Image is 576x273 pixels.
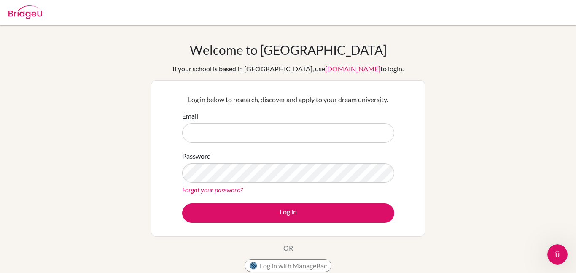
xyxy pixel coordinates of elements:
[547,244,568,265] iframe: Intercom live chat
[245,259,331,272] button: Log in with ManageBac
[8,5,42,19] img: Bridge-U
[182,203,394,223] button: Log in
[190,42,387,57] h1: Welcome to [GEOGRAPHIC_DATA]
[182,151,211,161] label: Password
[172,64,404,74] div: If your school is based in [GEOGRAPHIC_DATA], use to login.
[283,243,293,253] p: OR
[182,186,243,194] a: Forgot your password?
[182,95,394,105] p: Log in below to research, discover and apply to your dream university.
[325,65,380,73] a: [DOMAIN_NAME]
[182,111,198,121] label: Email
